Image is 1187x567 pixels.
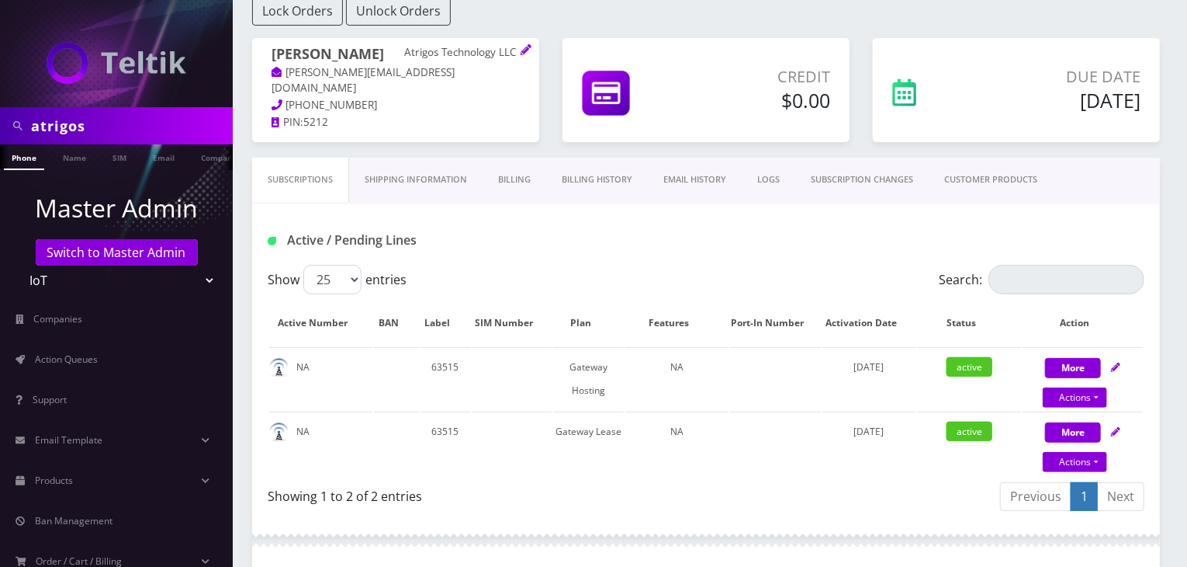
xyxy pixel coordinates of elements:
span: [DATE] [854,360,884,374]
h1: [PERSON_NAME] [272,46,520,64]
div: Showing 1 to 2 of 2 entries [268,481,694,506]
a: Email [145,144,182,169]
a: Phone [4,144,44,170]
a: Billing [483,158,546,202]
a: 1 [1071,482,1098,511]
p: Credit [695,65,830,89]
td: NA [269,412,372,475]
th: Label: activate to sort column ascending [420,301,471,346]
th: Port-In Number: activate to sort column ascending [730,301,820,346]
p: Atrigos Technology LLC [404,46,520,60]
a: Previous [1000,482,1071,511]
span: Companies [34,312,83,325]
p: Due Date [983,65,1140,89]
h5: [DATE] [983,89,1140,112]
img: default.png [269,423,289,442]
td: NA [625,347,728,410]
td: NA [269,347,372,410]
button: More [1045,358,1101,378]
a: Switch to Master Admin [36,239,198,266]
a: SUBSCRIPTION CHANGES [795,158,929,202]
td: NA [625,412,728,475]
span: Support [33,393,67,406]
td: 63515 [420,412,471,475]
a: LOGS [742,158,795,202]
th: Plan: activate to sort column ascending [553,301,624,346]
td: Gateway Lease [553,412,624,475]
a: CUSTOMER PRODUCTS [929,158,1053,202]
a: SIM [105,144,134,169]
span: active [946,422,992,441]
img: Active / Pending Lines [268,237,276,245]
a: Subscriptions [252,158,349,202]
a: [PERSON_NAME][EMAIL_ADDRESS][DOMAIN_NAME] [272,65,455,96]
span: active [946,357,992,377]
label: Show entries [268,265,407,294]
span: Action Queues [35,353,98,366]
a: Company [193,144,245,169]
label: Search: [939,265,1144,294]
a: Next [1097,482,1144,511]
a: Actions [1043,388,1107,408]
img: IoT [47,42,186,84]
th: BAN: activate to sort column ascending [374,301,419,346]
span: Email Template [35,433,102,447]
h5: $0.00 [695,89,830,112]
span: 5212 [303,115,328,129]
button: More [1045,423,1101,443]
span: Ban Management [35,514,112,527]
span: [PHONE_NUMBER] [286,98,378,112]
a: Actions [1043,452,1107,472]
a: EMAIL HISTORY [648,158,742,202]
span: [DATE] [854,425,884,438]
th: Features: activate to sort column ascending [625,301,728,346]
td: Gateway Hosting [553,347,624,410]
img: default.png [269,358,289,377]
a: Name [55,144,94,169]
td: 63515 [420,347,471,410]
select: Showentries [303,265,362,294]
span: Products [35,474,73,487]
input: Search: [988,265,1144,294]
a: PIN: [272,115,303,130]
a: Shipping Information [349,158,483,202]
h1: Active / Pending Lines [268,233,545,248]
th: Active Number: activate to sort column ascending [269,301,372,346]
th: Activation Date: activate to sort column ascending [822,301,916,346]
input: Search in Company [31,111,229,141]
a: Billing History [546,158,648,202]
th: Status: activate to sort column ascending [918,301,1021,346]
th: SIM Number: activate to sort column ascending [472,301,552,346]
th: Action: activate to sort column ascending [1023,301,1143,346]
